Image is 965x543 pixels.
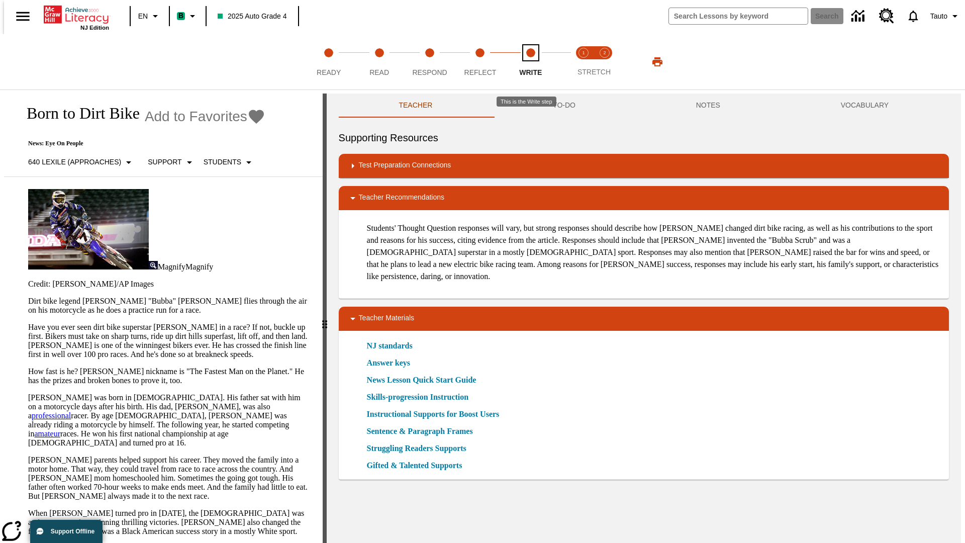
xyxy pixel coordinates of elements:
div: Test Preparation Connections [339,154,949,178]
text: 2 [603,50,606,55]
span: Reflect [464,68,497,76]
div: Teacher Materials [339,307,949,331]
div: Press Enter or Spacebar and then press right and left arrow keys to move the slider [323,94,327,543]
text: 1 [582,50,585,55]
button: Stretch Read step 1 of 2 [569,34,598,89]
p: Have you ever seen dirt bike superstar [PERSON_NAME] in a race? If not, buckle up first. Bikers m... [28,323,311,359]
span: Read [369,68,389,76]
p: Teacher Recommendations [359,192,444,204]
button: Ready step 1 of 5 [300,34,358,89]
a: amateur [34,429,60,438]
button: Select Student [200,153,259,171]
p: Students' Thought Question responses will vary, but strong responses should describe how [PERSON_... [367,222,941,283]
span: Support Offline [51,528,94,535]
button: Write step 5 of 5 [502,34,560,89]
p: Dirt bike legend [PERSON_NAME] "Bubba" [PERSON_NAME] flies through the air on his motorcycle as h... [28,297,311,315]
a: Gifted & Talented Supports [367,460,468,472]
p: News: Eye On People [16,140,265,147]
span: Write [519,68,542,76]
button: TO-DO [493,94,636,118]
button: Select Lexile, 640 Lexile (Approaches) [24,153,139,171]
p: How fast is he? [PERSON_NAME] nickname is "The Fastest Man on the Planet." He has the prizes and ... [28,367,311,385]
a: Resource Center, Will open in new tab [873,3,900,30]
p: [PERSON_NAME] parents helped support his career. They moved the family into a motor home. That wa... [28,456,311,501]
button: Print [641,53,673,71]
a: Instructional Supports for Boost Users, Will open in new browser window or tab [367,408,500,420]
button: Language: EN, Select a language [134,7,166,25]
p: 640 Lexile (Approaches) [28,157,121,167]
button: Add to Favorites - Born to Dirt Bike [145,108,265,125]
button: Reflect step 4 of 5 [451,34,509,89]
button: Read step 2 of 5 [350,34,408,89]
a: Sentence & Paragraph Frames, Will open in new browser window or tab [367,425,473,437]
img: Motocross racer James Stewart flies through the air on his dirt bike. [28,189,149,269]
a: Data Center [845,3,873,30]
button: Respond step 3 of 5 [401,34,459,89]
span: B [178,10,183,22]
div: reading [4,94,323,538]
p: When [PERSON_NAME] turned pro in [DATE], the [DEMOGRAPHIC_DATA] was an instant , winning thrillin... [28,509,311,536]
div: activity [327,94,961,543]
p: Support [148,157,181,167]
span: Add to Favorites [145,109,247,125]
span: 2025 Auto Grade 4 [218,11,287,22]
div: Home [44,4,109,31]
div: Instructional Panel Tabs [339,94,949,118]
span: Ready [317,68,341,76]
a: Skills-progression Instruction, Will open in new browser window or tab [367,391,469,403]
a: Struggling Readers Supports [367,442,472,455]
a: professional [32,411,71,420]
p: [PERSON_NAME] was born in [DEMOGRAPHIC_DATA]. His father sat with him on a motorcycle days after ... [28,393,311,447]
button: VOCABULARY [781,94,949,118]
button: Stretch Respond step 2 of 2 [590,34,619,89]
a: NJ standards [367,340,419,352]
div: This is the Write step [497,97,556,107]
button: NOTES [636,94,781,118]
button: Open side menu [8,2,38,31]
span: Tauto [930,11,947,22]
button: Teacher [339,94,493,118]
p: Students [204,157,241,167]
p: Test Preparation Connections [359,160,451,172]
span: STRETCH [577,68,611,76]
button: Scaffolds, Support [144,153,199,171]
span: NJ Edition [80,25,109,31]
h1: Born to Dirt Bike [16,104,140,123]
h6: Supporting Resources [339,130,949,146]
p: Credit: [PERSON_NAME]/AP Images [28,280,311,289]
button: Support Offline [30,520,103,543]
a: News Lesson Quick Start Guide, Will open in new browser window or tab [367,374,476,386]
span: Respond [412,68,447,76]
span: EN [138,11,148,22]
a: Notifications [900,3,926,29]
button: Boost Class color is mint green. Change class color [173,7,203,25]
span: Magnify [185,262,213,271]
button: Profile/Settings [926,7,965,25]
a: sensation [59,518,89,526]
span: Magnify [158,262,185,271]
div: Teacher Recommendations [339,186,949,210]
input: search field [669,8,808,24]
a: Answer keys, Will open in new browser window or tab [367,357,410,369]
img: Magnify [149,261,158,269]
p: Teacher Materials [359,313,415,325]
